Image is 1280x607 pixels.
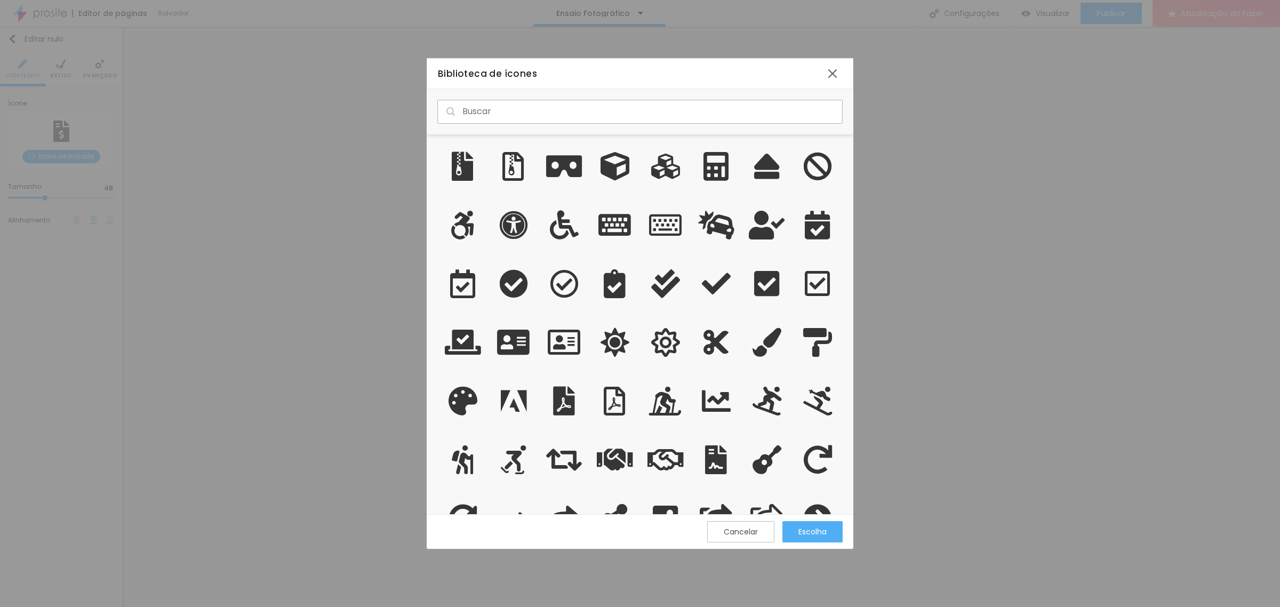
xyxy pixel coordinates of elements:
[707,521,774,542] button: Cancelar
[446,107,455,116] img: Ícone
[437,100,843,123] input: Buscar
[798,526,827,537] font: Escolha
[782,521,843,542] button: Escolha
[724,526,758,537] font: Cancelar
[438,67,537,80] font: Biblioteca de ícones
[427,134,853,514] div: grid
